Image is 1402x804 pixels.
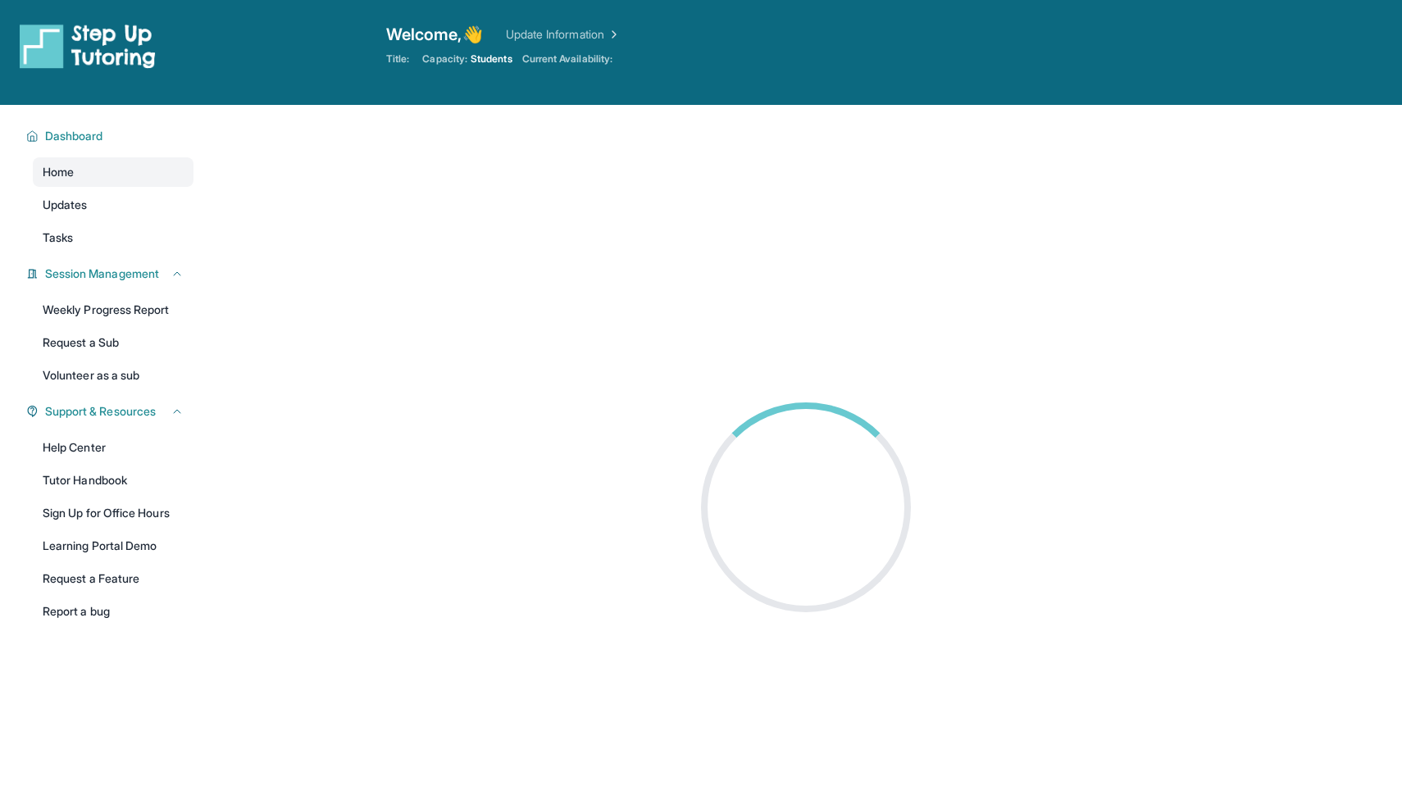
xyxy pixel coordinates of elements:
span: Welcome, 👋 [386,23,483,46]
a: Volunteer as a sub [33,361,193,390]
a: Request a Feature [33,564,193,593]
a: Home [33,157,193,187]
a: Learning Portal Demo [33,531,193,561]
img: Chevron Right [604,26,621,43]
span: Updates [43,197,88,213]
a: Request a Sub [33,328,193,357]
a: Update Information [506,26,621,43]
span: Current Availability: [522,52,612,66]
button: Support & Resources [39,403,184,420]
a: Weekly Progress Report [33,295,193,325]
a: Help Center [33,433,193,462]
button: Dashboard [39,128,184,144]
a: Sign Up for Office Hours [33,498,193,528]
span: Support & Resources [45,403,156,420]
a: Updates [33,190,193,220]
a: Report a bug [33,597,193,626]
button: Session Management [39,266,184,282]
span: Session Management [45,266,159,282]
a: Tasks [33,223,193,252]
img: logo [20,23,156,69]
a: Tutor Handbook [33,466,193,495]
span: Home [43,164,74,180]
span: Capacity: [422,52,467,66]
span: Dashboard [45,128,103,144]
span: Students [471,52,512,66]
span: Tasks [43,229,73,246]
span: Title: [386,52,409,66]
